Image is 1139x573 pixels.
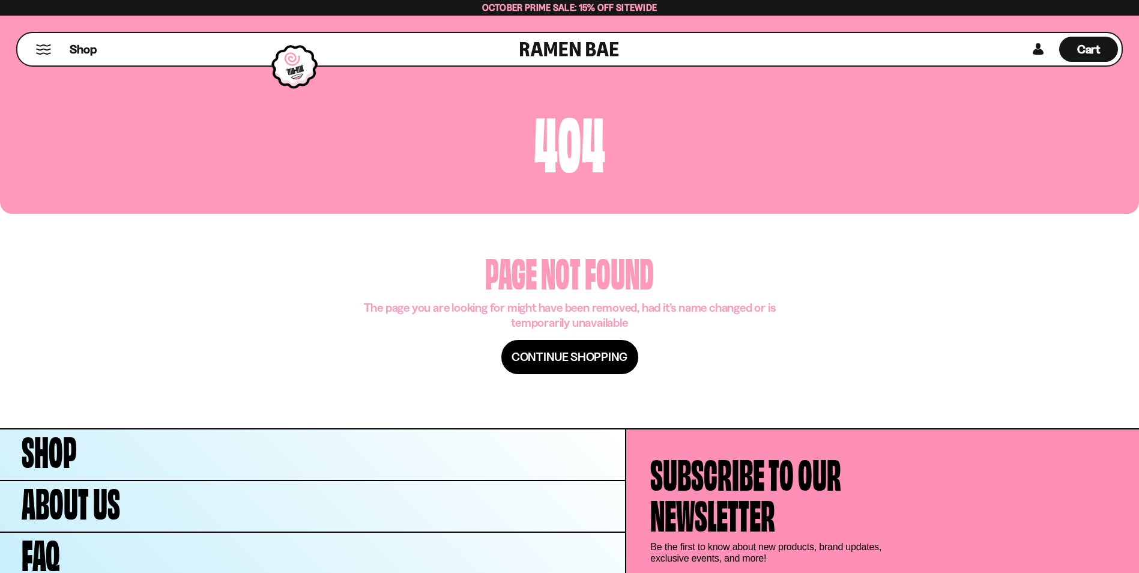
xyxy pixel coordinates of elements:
[1077,42,1101,56] span: Cart
[363,300,777,330] p: The page you are looking for might have been removed, had it’s name changed or is temporarily una...
[35,44,52,55] button: Mobile Menu Trigger
[9,112,1130,166] h1: 404
[363,250,777,291] h1: page not found
[650,541,890,564] p: Be the first to know about new products, brand updates, exclusive events, and more!
[482,2,657,13] span: October Prime Sale: 15% off Sitewide
[501,340,638,374] a: Continue shopping
[22,480,120,521] span: About Us
[512,350,627,365] span: Continue shopping
[70,41,97,58] span: Shop
[70,37,97,62] a: Shop
[650,451,841,533] h4: Subscribe to our newsletter
[22,428,77,469] span: Shop
[22,532,60,572] span: FAQ
[1059,33,1118,65] div: Cart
